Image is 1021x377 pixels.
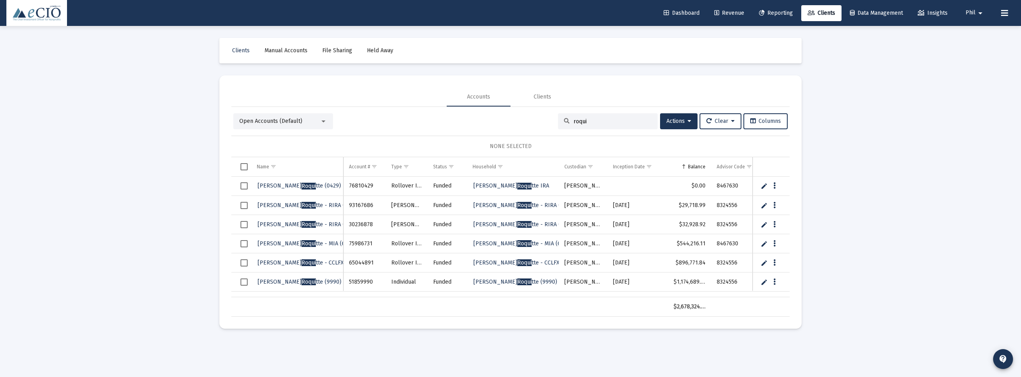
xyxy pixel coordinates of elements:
td: 8467630 [711,234,762,253]
span: Manual Accounts [264,47,307,54]
a: [PERSON_NAME]Roquitte - CCLFX (4891) [473,257,578,269]
a: [PERSON_NAME]Roquitte IRA [473,180,550,192]
a: [PERSON_NAME]Roquitte - RIRA (6878) [473,219,576,231]
td: Column Advisor Code [711,157,762,176]
span: Held Away [367,47,393,54]
div: Select row [240,221,248,228]
a: Clients [226,43,256,59]
td: $0.00 [668,177,711,196]
td: [PERSON_NAME] [559,215,607,234]
td: Column Balance [668,157,711,176]
td: 65044891 [343,253,386,272]
span: [PERSON_NAME] tte (0429) [258,182,341,189]
span: Roqui [302,221,316,228]
span: Roqui [517,221,532,228]
a: [PERSON_NAME]Roquitte - MIA (6731) [473,238,572,250]
span: Roqui [302,240,316,247]
span: Show filter options for column 'Inception Date' [646,164,652,170]
span: Dashboard [664,10,700,16]
span: Clients [232,47,250,54]
span: Roqui [302,202,316,209]
span: Show filter options for column 'Status' [448,164,454,170]
span: Roqui [302,259,316,266]
td: [DATE] [607,253,668,272]
span: [PERSON_NAME] tte - CCLFX (4891) [258,259,362,266]
span: Roqui [517,202,532,209]
div: Funded [433,221,461,229]
td: Column Custodian [559,157,607,176]
span: Roqui [517,183,532,189]
td: 30236878 [343,215,386,234]
a: Edit [761,240,768,247]
span: [PERSON_NAME] tte - RIRA (7686) [258,202,359,209]
td: [DATE] [607,215,668,234]
span: Revenue [714,10,744,16]
span: Show filter options for column 'Custodian' [587,164,593,170]
a: [PERSON_NAME]Roquitte - MIA (6731) [257,238,356,250]
td: 8324556 [711,272,762,292]
td: Rollover IRA [386,234,428,253]
td: Column Name [251,157,343,176]
button: Actions [660,113,698,129]
a: Held Away [361,43,400,59]
span: Show filter options for column 'Type' [403,164,409,170]
span: Reporting [759,10,793,16]
td: [PERSON_NAME] [559,234,607,253]
div: Advisor Code [717,164,745,170]
a: Insights [911,5,954,21]
div: $2,678,324.94 [674,303,706,311]
a: Clients [801,5,842,21]
mat-icon: contact_support [998,354,1008,364]
td: $29,718.99 [668,196,711,215]
div: Household [473,164,496,170]
div: Clients [534,93,551,101]
div: Funded [433,201,461,209]
a: Edit [761,259,768,266]
span: [PERSON_NAME] tte - CCLFX (4891) [473,259,578,266]
span: [PERSON_NAME] tte - RIRA (6878) [258,221,359,228]
a: [PERSON_NAME]Roquitte - RIRA (7686) [257,199,360,211]
button: Phil [956,5,995,21]
a: Reporting [753,5,799,21]
a: Data Management [844,5,909,21]
td: 51859990 [343,272,386,292]
div: Account # [349,164,370,170]
div: Name [257,164,269,170]
td: $1,174,689.08 [668,272,711,292]
td: Column Status [428,157,467,176]
span: Phil [966,10,976,16]
span: Insights [918,10,948,16]
span: Clients [808,10,835,16]
td: 8324556 [711,215,762,234]
img: Dashboard [12,5,61,21]
td: $544,216.11 [668,234,711,253]
mat-icon: arrow_drop_down [976,5,985,21]
input: Search [574,118,652,125]
div: Select row [240,278,248,286]
span: Open Accounts (Default) [239,118,302,124]
div: Funded [433,278,461,286]
div: Select all [240,163,248,170]
a: Edit [761,278,768,286]
div: NONE SELECTED [238,142,783,150]
span: Actions [666,118,691,124]
span: [PERSON_NAME] tte - RIRA (7686) [473,202,575,209]
a: [PERSON_NAME]Roquitte - RIRA (6878) [257,219,360,231]
div: Select row [240,259,248,266]
div: Select row [240,202,248,209]
span: [PERSON_NAME] tte - MIA (6731) [258,240,355,247]
td: [PERSON_NAME] [559,253,607,272]
div: Status [433,164,447,170]
span: Clear [706,118,735,124]
span: Roqui [302,183,316,189]
span: Show filter options for column 'Household' [497,164,503,170]
span: [PERSON_NAME] tte IRA [473,182,549,189]
span: Roqui [517,278,532,285]
span: [PERSON_NAME] tte - RIRA (6878) [473,221,575,228]
div: Funded [433,182,461,190]
span: Roqui [517,259,532,266]
a: Edit [761,221,768,228]
td: $896,771.84 [668,253,711,272]
td: [PERSON_NAME] [386,215,428,234]
td: Column Inception Date [607,157,668,176]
